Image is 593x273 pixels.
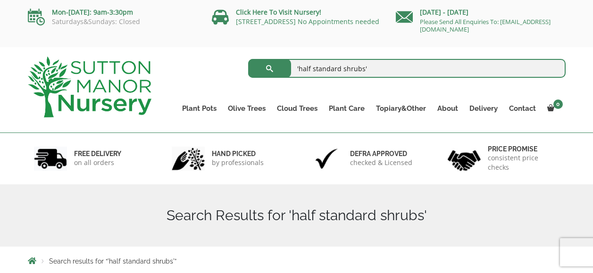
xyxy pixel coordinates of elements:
[28,57,151,117] img: logo
[432,102,464,115] a: About
[420,17,551,33] a: Please Send All Enquiries To: [EMAIL_ADDRESS][DOMAIN_NAME]
[236,8,321,17] a: Click Here To Visit Nursery!
[236,17,379,26] a: [STREET_ADDRESS] No Appointments needed
[222,102,271,115] a: Olive Trees
[370,102,432,115] a: Topiary&Other
[212,158,264,167] p: by professionals
[248,59,566,78] input: Search...
[310,147,343,171] img: 3.jpg
[488,145,560,153] h6: Price promise
[542,102,566,115] a: 0
[464,102,503,115] a: Delivery
[271,102,323,115] a: Cloud Trees
[34,147,67,171] img: 1.jpg
[172,147,205,171] img: 2.jpg
[448,144,481,173] img: 4.jpg
[28,257,566,265] nav: Breadcrumbs
[488,153,560,172] p: consistent price checks
[28,7,198,18] p: Mon-[DATE]: 9am-3:30pm
[503,102,542,115] a: Contact
[176,102,222,115] a: Plant Pots
[28,18,198,25] p: Saturdays&Sundays: Closed
[396,7,566,18] p: [DATE] - [DATE]
[553,99,563,109] span: 0
[323,102,370,115] a: Plant Care
[74,158,121,167] p: on all orders
[212,149,264,158] h6: hand picked
[49,257,176,265] span: Search results for “'half standard shrubs'”
[350,149,412,158] h6: Defra approved
[28,207,566,224] h1: Search Results for 'half standard shrubs'
[74,149,121,158] h6: FREE DELIVERY
[350,158,412,167] p: checked & Licensed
